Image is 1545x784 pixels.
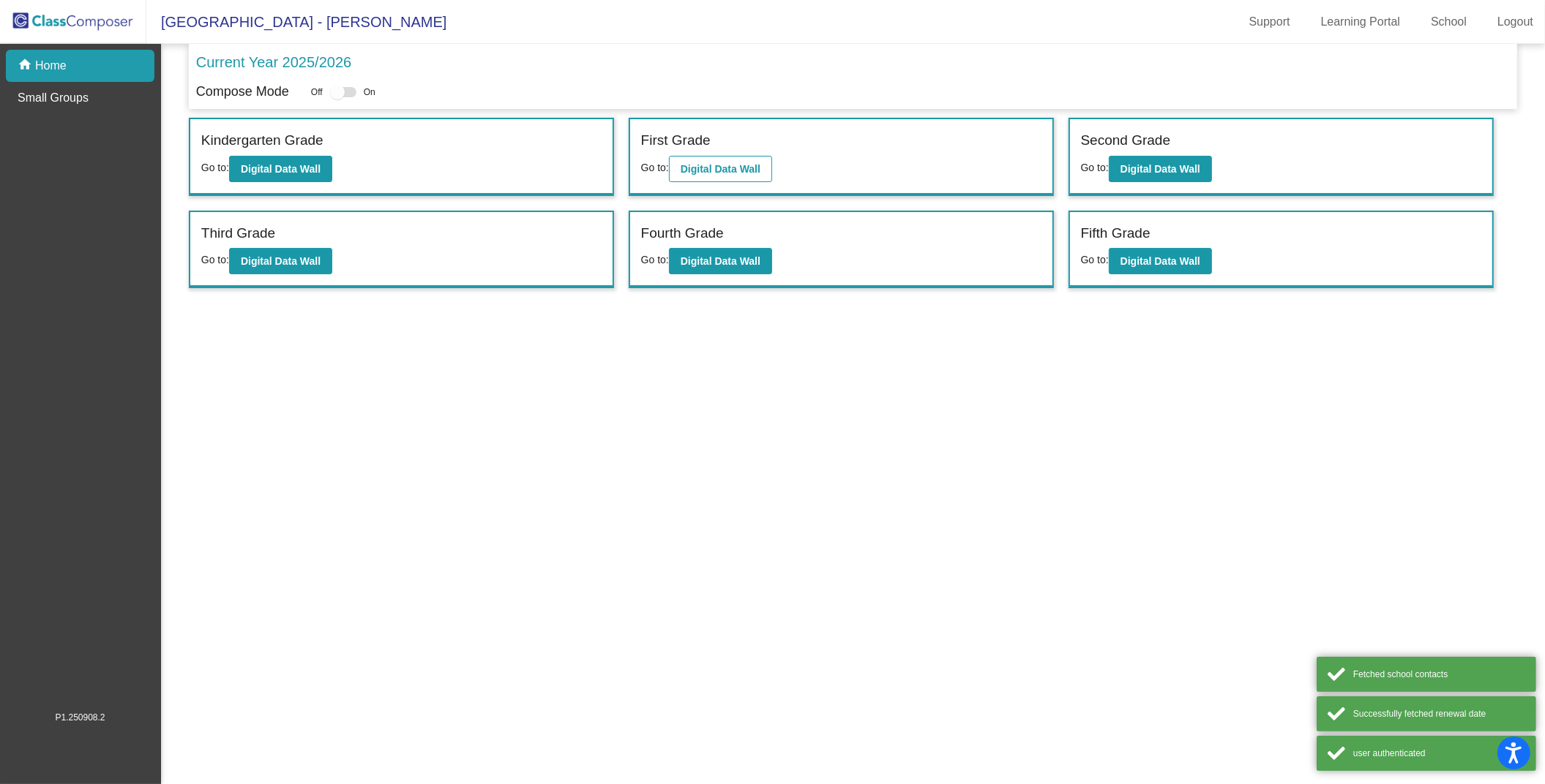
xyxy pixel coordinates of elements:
p: Small Groups [18,89,89,107]
span: Go to: [1081,254,1109,265]
span: Go to: [641,254,669,265]
div: Fetched school contacts [1353,668,1525,681]
div: Successfully fetched renewal date [1353,707,1525,720]
button: Digital Data Wall [1109,248,1212,274]
b: Digital Data Wall [241,163,321,175]
a: School [1419,10,1478,34]
span: Go to: [1081,162,1109,173]
span: On [364,86,375,99]
label: Fifth Grade [1081,223,1151,244]
p: Current Year 2025/2026 [196,51,351,73]
button: Digital Data Wall [669,248,772,274]
label: Third Grade [201,223,275,244]
b: Digital Data Wall [681,163,760,175]
a: Logout [1486,10,1545,34]
button: Digital Data Wall [669,156,772,182]
button: Digital Data Wall [229,248,332,274]
p: Compose Mode [196,82,289,102]
span: Go to: [641,162,669,173]
b: Digital Data Wall [241,255,321,267]
span: [GEOGRAPHIC_DATA] - [PERSON_NAME] [146,10,446,34]
span: Off [311,86,323,99]
label: Kindergarten Grade [201,130,323,151]
a: Support [1238,10,1302,34]
label: Fourth Grade [641,223,724,244]
span: Go to: [201,162,229,173]
div: user authenticated [1353,747,1525,760]
button: Digital Data Wall [229,156,332,182]
b: Digital Data Wall [1121,163,1200,175]
b: Digital Data Wall [681,255,760,267]
label: First Grade [641,130,711,151]
mat-icon: home [18,57,35,75]
span: Go to: [201,254,229,265]
p: Home [35,57,67,75]
button: Digital Data Wall [1109,156,1212,182]
a: Learning Portal [1309,10,1413,34]
b: Digital Data Wall [1121,255,1200,267]
label: Second Grade [1081,130,1171,151]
